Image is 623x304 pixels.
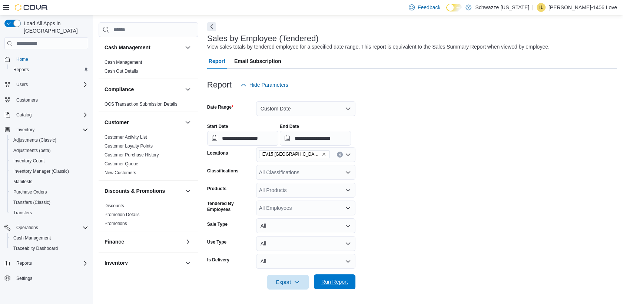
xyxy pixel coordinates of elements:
label: Classifications [207,168,239,174]
a: OCS Transaction Submission Details [105,102,178,107]
a: Promotions [105,221,127,226]
span: Home [16,56,28,62]
label: End Date [280,123,299,129]
p: Schwazze [US_STATE] [475,3,529,12]
a: Customers [13,96,41,105]
label: Is Delivery [207,257,229,263]
input: Dark Mode [446,4,462,11]
div: View sales totals by tendered employee for a specified date range. This report is equivalent to t... [207,43,550,51]
h3: Report [207,80,232,89]
button: Transfers (Classic) [7,197,91,208]
a: Adjustments (Classic) [10,136,59,145]
h3: Customer [105,119,129,126]
a: Purchase Orders [10,188,50,196]
span: Export [272,275,304,290]
span: Adjustments (Classic) [10,136,88,145]
span: Inventory Count [10,156,88,165]
button: Open list of options [345,205,351,211]
h3: Finance [105,238,124,245]
button: Cash Management [183,43,192,52]
a: Reports [10,65,32,74]
button: All [256,254,355,269]
button: Transfers [7,208,91,218]
span: Reports [13,259,88,268]
label: Date Range [207,104,233,110]
div: Customer [99,133,198,180]
span: Promotions [105,221,127,227]
button: Customer [105,119,182,126]
button: Discounts & Promotions [105,187,182,195]
span: Operations [13,223,88,232]
button: Compliance [183,85,192,94]
span: Email Subscription [234,54,281,69]
button: Inventory [183,258,192,267]
button: Hide Parameters [238,77,291,92]
a: New Customers [105,170,136,175]
span: Inventory Manager (Classic) [10,167,88,176]
button: Discounts & Promotions [183,186,192,195]
button: Users [13,80,31,89]
span: Reports [16,260,32,266]
div: Cash Management [99,58,198,79]
span: I1 [539,3,543,12]
span: Transfers [10,208,88,217]
a: Transfers [10,208,35,217]
button: Next [207,22,216,31]
button: Manifests [7,176,91,187]
span: Inventory Count [13,158,45,164]
button: Users [1,79,91,90]
button: Reports [1,258,91,268]
div: Compliance [99,100,198,112]
label: Start Date [207,123,228,129]
span: Settings [13,274,88,283]
button: Open list of options [345,169,351,175]
button: Open list of options [345,152,351,158]
span: EV15 [GEOGRAPHIC_DATA] [262,151,320,158]
a: Customer Queue [105,161,138,166]
span: Traceabilty Dashboard [13,245,58,251]
button: Inventory [13,125,37,134]
span: Settings [16,275,32,281]
button: Settings [1,273,91,284]
span: Catalog [13,110,88,119]
button: Cash Management [105,44,182,51]
span: Operations [16,225,38,231]
span: Purchase Orders [10,188,88,196]
span: Users [16,82,28,87]
span: Inventory Manager (Classic) [13,168,69,174]
button: Home [1,54,91,65]
button: Remove EV15 Las Cruces North from selection in this group [322,152,326,156]
span: Customer Purchase History [105,152,159,158]
h3: Inventory [105,259,128,267]
span: Customer Queue [105,161,138,167]
span: Traceabilty Dashboard [10,244,88,253]
a: Customer Loyalty Points [105,143,153,149]
span: New Customers [105,170,136,176]
button: Customer [183,118,192,127]
a: Manifests [10,177,35,186]
button: Traceabilty Dashboard [7,243,91,254]
a: Cash Management [10,234,54,242]
span: Discounts [105,203,124,209]
a: Home [13,55,31,64]
button: Inventory Count [7,156,91,166]
a: Discounts [105,203,124,208]
button: Catalog [1,110,91,120]
a: Settings [13,274,35,283]
button: Operations [13,223,41,232]
button: Clear input [337,152,343,158]
div: Discounts & Promotions [99,201,198,231]
button: Reports [13,259,35,268]
span: Cash Out Details [105,68,138,74]
a: Customer Activity List [105,135,147,140]
span: Users [13,80,88,89]
span: Customers [16,97,38,103]
span: Adjustments (beta) [13,148,51,153]
span: Transfers [13,210,32,216]
span: Report [209,54,225,69]
a: Traceabilty Dashboard [10,244,61,253]
button: Adjustments (Classic) [7,135,91,145]
span: Promotion Details [105,212,140,218]
span: Adjustments (beta) [10,146,88,155]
